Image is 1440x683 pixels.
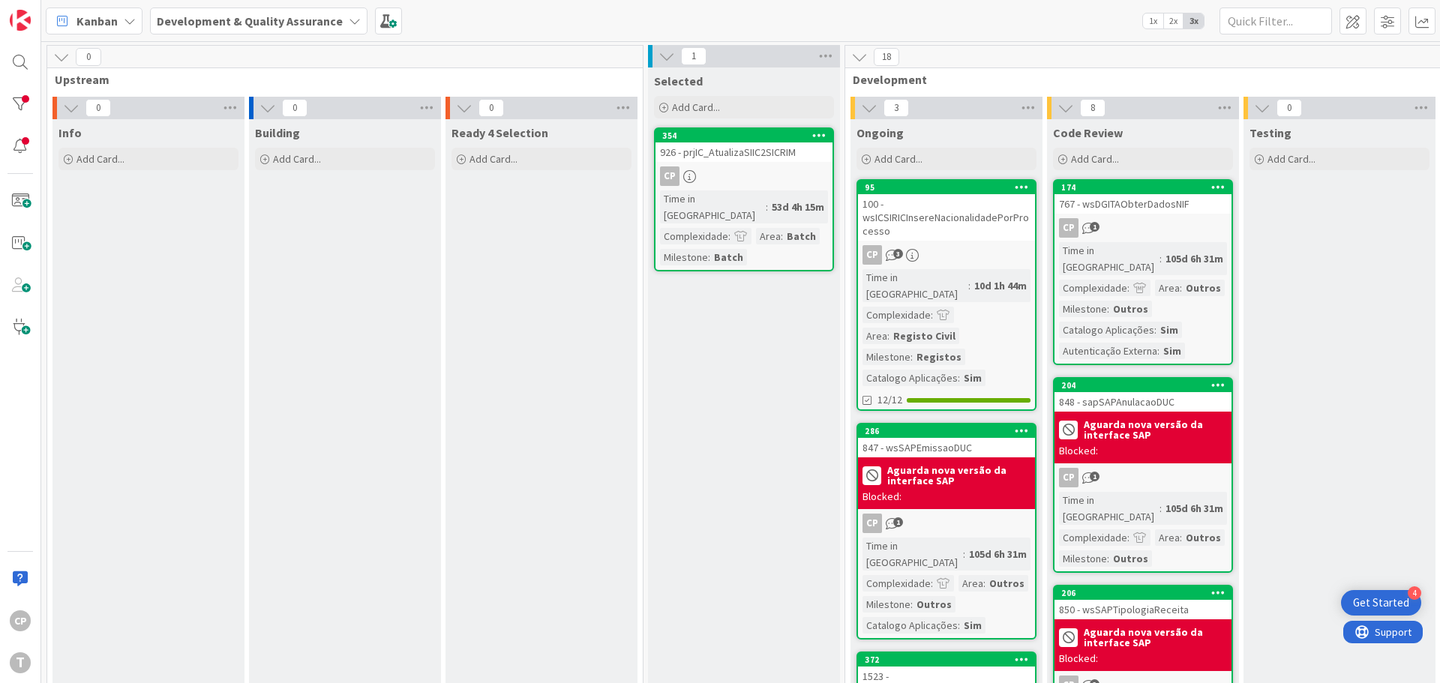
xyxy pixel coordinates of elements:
span: Add Card... [469,152,517,166]
span: : [983,575,985,592]
span: : [781,228,783,244]
span: : [910,349,913,365]
div: 95 [858,181,1035,194]
b: Aguarda nova versão da interface SAP [887,465,1030,486]
div: Open Get Started checklist, remaining modules: 4 [1341,590,1421,616]
div: 286 [865,426,1035,436]
input: Quick Filter... [1219,7,1332,34]
div: 767 - wsDGITAObterDadosNIF [1054,194,1231,214]
span: 1 [893,517,903,527]
span: Building [255,125,300,140]
span: 0 [76,48,101,66]
div: Sim [1156,322,1182,338]
div: CP [862,514,882,533]
span: : [708,249,710,265]
span: : [766,199,768,215]
div: Batch [783,228,820,244]
span: : [1159,250,1162,267]
div: Batch [710,249,747,265]
div: CP [1059,468,1078,487]
div: Milestone [862,596,910,613]
div: Area [1155,280,1180,296]
div: Outros [985,575,1028,592]
div: Get Started [1353,595,1409,610]
div: Time in [GEOGRAPHIC_DATA] [1059,492,1159,525]
div: CP [655,166,832,186]
span: : [1180,529,1182,546]
div: Complexidade [862,575,931,592]
div: Sim [960,370,985,386]
span: Testing [1249,125,1291,140]
span: 0 [1276,99,1302,117]
div: CP [1059,218,1078,238]
div: 204848 - sapSAPAnulacaoDUC [1054,379,1231,412]
span: 2x [1163,13,1183,28]
div: Milestone [1059,550,1107,567]
div: Registos [913,349,965,365]
div: 105d 6h 31m [965,546,1030,562]
div: 105d 6h 31m [1162,250,1227,267]
div: 53d 4h 15m [768,199,828,215]
div: Outros [1182,529,1225,546]
div: T [10,652,31,673]
div: 4 [1408,586,1421,600]
span: 1 [1090,472,1099,481]
div: 847 - wsSAPEmissaoDUC [858,438,1035,457]
div: CP [1054,468,1231,487]
div: Blocked: [1059,651,1098,667]
div: Outros [1109,301,1152,317]
div: 848 - sapSAPAnulacaoDUC [1054,392,1231,412]
span: 1 [681,47,706,65]
span: : [1180,280,1182,296]
span: : [1157,343,1159,359]
div: Complexidade [660,228,728,244]
span: Add Card... [76,152,124,166]
div: 174 [1061,182,1231,193]
div: CP [862,245,882,265]
div: 105d 6h 31m [1162,500,1227,517]
span: 18 [874,48,899,66]
div: Milestone [1059,301,1107,317]
div: Area [862,328,887,344]
span: : [910,596,913,613]
div: CP [858,245,1035,265]
span: 1 [1090,222,1099,232]
div: Area [1155,529,1180,546]
span: Add Card... [672,100,720,114]
div: 100 - wsICSIRICInsereNacionalidadePorProcesso [858,194,1035,241]
span: : [968,277,970,294]
div: Milestone [862,349,910,365]
div: Time in [GEOGRAPHIC_DATA] [660,190,766,223]
span: Ready 4 Selection [451,125,548,140]
span: Code Review [1053,125,1123,140]
div: 206 [1054,586,1231,600]
span: : [1154,322,1156,338]
div: 850 - wsSAPTipologiaReceita [1054,600,1231,619]
div: 354926 - prjIC_AtualizaSIIC2SICRIM [655,129,832,162]
span: : [931,307,933,323]
div: Sim [1159,343,1185,359]
span: : [1159,500,1162,517]
span: Ongoing [856,125,904,140]
div: 206850 - wsSAPTipologiaReceita [1054,586,1231,619]
div: Outros [913,596,955,613]
div: 95100 - wsICSIRICInsereNacionalidadePorProcesso [858,181,1035,241]
div: Sim [960,617,985,634]
div: 286 [858,424,1035,438]
span: 0 [85,99,111,117]
div: Autenticação Externa [1059,343,1157,359]
div: Milestone [660,249,708,265]
span: Add Card... [1071,152,1119,166]
span: Selected [654,73,703,88]
div: Blocked: [862,489,901,505]
span: 12/12 [877,392,902,408]
div: 354 [655,129,832,142]
span: 3x [1183,13,1204,28]
span: : [958,370,960,386]
div: Catalogo Aplicações [862,617,958,634]
div: Complexidade [862,307,931,323]
div: 926 - prjIC_AtualizaSIIC2SICRIM [655,142,832,162]
span: Upstream [55,72,624,87]
span: : [958,617,960,634]
span: : [1107,550,1109,567]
